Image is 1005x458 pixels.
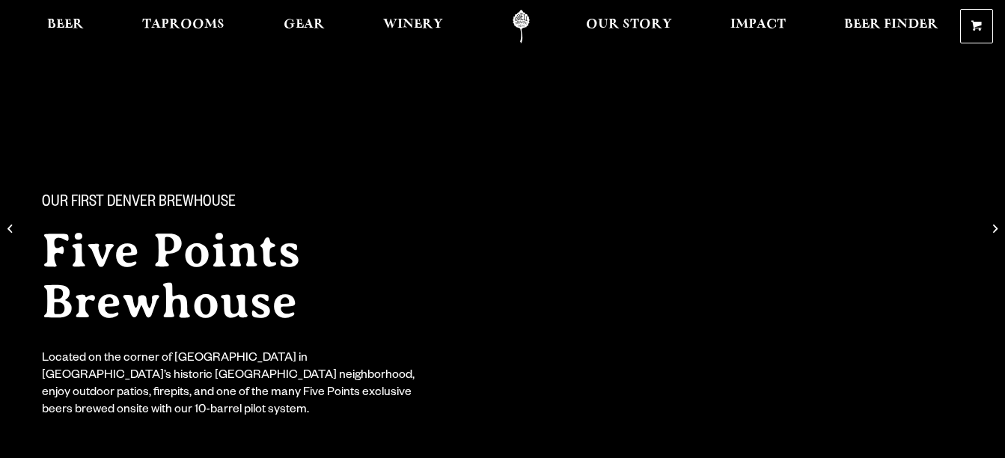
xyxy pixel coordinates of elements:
[493,10,549,43] a: Odell Home
[844,19,938,31] span: Beer Finder
[576,10,682,43] a: Our Story
[834,10,948,43] a: Beer Finder
[586,19,672,31] span: Our Story
[37,10,94,43] a: Beer
[721,10,795,43] a: Impact
[47,19,84,31] span: Beer
[373,10,453,43] a: Winery
[284,19,325,31] span: Gear
[383,19,443,31] span: Winery
[132,10,234,43] a: Taprooms
[142,19,224,31] span: Taprooms
[730,19,786,31] span: Impact
[42,351,425,420] div: Located on the corner of [GEOGRAPHIC_DATA] in [GEOGRAPHIC_DATA]’s historic [GEOGRAPHIC_DATA] neig...
[42,194,236,213] span: Our First Denver Brewhouse
[42,225,509,327] h2: Five Points Brewhouse
[274,10,335,43] a: Gear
